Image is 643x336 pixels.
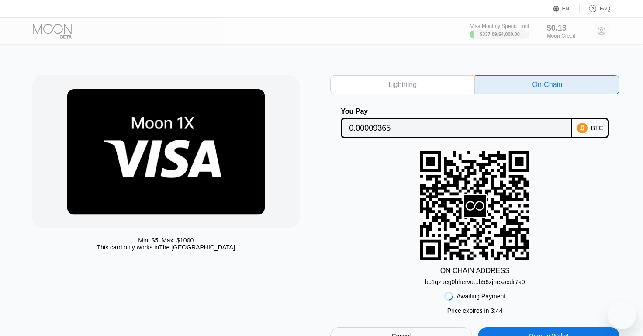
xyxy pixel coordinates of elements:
span: 3 : 44 [491,307,502,314]
div: FAQ [600,6,610,12]
div: You Pay [341,107,572,115]
div: On-Chain [475,75,619,94]
div: You PayBTC [330,107,619,138]
div: EN [562,6,570,12]
div: On-Chain [532,80,562,89]
div: bc1qzueg0hhervu...h56xjnexaxdr7k0 [425,278,525,285]
iframe: Button to launch messaging window [608,301,636,329]
div: Price expires in [447,307,503,314]
div: Lightning [388,80,417,89]
div: This card only works in The [GEOGRAPHIC_DATA] [97,244,235,251]
div: Awaiting Payment [456,293,505,300]
div: BTC [591,125,603,132]
div: FAQ [580,4,610,13]
div: bc1qzueg0hhervu...h56xjnexaxdr7k0 [425,275,525,285]
div: Lightning [330,75,475,94]
div: Visa Monthly Spend Limit [470,23,529,29]
div: Visa Monthly Spend Limit$337.09/$4,000.00 [470,23,529,39]
div: Min: $ 5 , Max: $ 1000 [138,237,194,244]
div: ON CHAIN ADDRESS [440,267,510,275]
div: $337.09 / $4,000.00 [480,31,520,37]
div: EN [553,4,580,13]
